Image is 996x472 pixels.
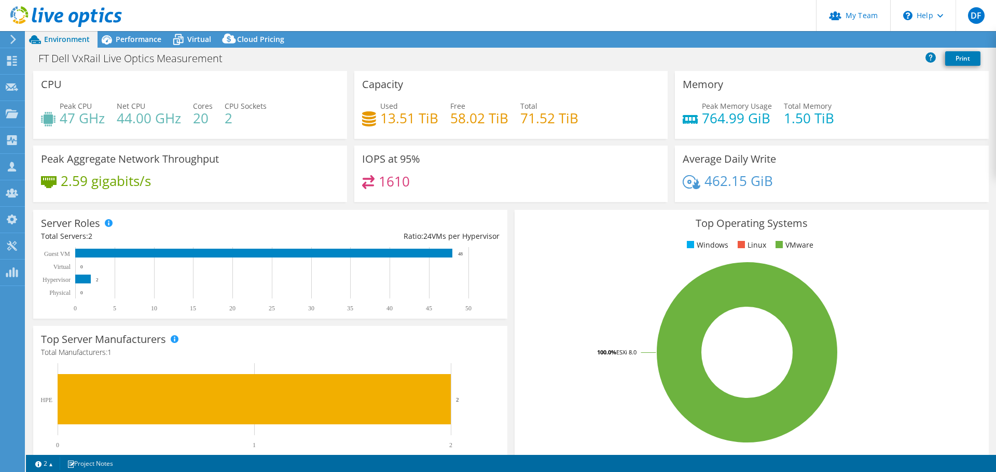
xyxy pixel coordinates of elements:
[773,239,813,251] li: VMware
[41,347,500,358] h4: Total Manufacturers:
[49,289,71,296] text: Physical
[80,290,83,295] text: 0
[380,112,438,124] h4: 13.51 TiB
[44,250,70,258] text: Guest VM
[450,112,508,124] h4: 58.02 TiB
[34,53,239,64] h1: FT Dell VxRail Live Optics Measurement
[683,153,776,165] h3: Average Daily Write
[450,101,465,111] span: Free
[968,7,985,24] span: DF
[308,305,314,312] text: 30
[225,112,267,124] h4: 2
[423,231,432,241] span: 24
[41,79,62,90] h3: CPU
[41,334,166,345] h3: Top Server Manufacturers
[193,101,213,111] span: Cores
[702,112,772,124] h4: 764.99 GiB
[53,263,71,270] text: Virtual
[945,51,980,66] a: Print
[151,305,157,312] text: 10
[362,79,403,90] h3: Capacity
[88,231,92,241] span: 2
[269,305,275,312] text: 25
[107,347,112,357] span: 1
[44,34,90,44] span: Environment
[190,305,196,312] text: 15
[386,305,393,312] text: 40
[225,101,267,111] span: CPU Sockets
[702,101,772,111] span: Peak Memory Usage
[458,251,463,256] text: 48
[704,175,773,187] h4: 462.15 GiB
[684,239,728,251] li: Windows
[597,348,616,356] tspan: 100.0%
[449,441,452,449] text: 2
[237,34,284,44] span: Cloud Pricing
[456,396,459,403] text: 2
[74,305,77,312] text: 0
[735,239,766,251] li: Linux
[96,277,99,282] text: 2
[43,276,71,283] text: Hypervisor
[60,457,120,470] a: Project Notes
[117,112,181,124] h4: 44.00 GHz
[56,441,59,449] text: 0
[616,348,637,356] tspan: ESXi 8.0
[60,101,92,111] span: Peak CPU
[41,231,270,242] div: Total Servers:
[40,396,52,404] text: HPE
[116,34,161,44] span: Performance
[426,305,432,312] text: 45
[60,112,105,124] h4: 47 GHz
[683,79,723,90] h3: Memory
[903,11,912,20] svg: \n
[117,101,145,111] span: Net CPU
[253,441,256,449] text: 1
[270,231,500,242] div: Ratio: VMs per Hypervisor
[784,112,834,124] h4: 1.50 TiB
[229,305,236,312] text: 20
[113,305,116,312] text: 5
[380,101,398,111] span: Used
[379,176,410,187] h4: 1610
[362,153,420,165] h3: IOPS at 95%
[41,153,219,165] h3: Peak Aggregate Network Throughput
[784,101,832,111] span: Total Memory
[80,264,83,269] text: 0
[520,101,537,111] span: Total
[522,218,981,229] h3: Top Operating Systems
[28,457,60,470] a: 2
[520,112,578,124] h4: 71.52 TiB
[193,112,213,124] h4: 20
[41,218,100,229] h3: Server Roles
[61,175,151,187] h4: 2.59 gigabits/s
[465,305,472,312] text: 50
[187,34,211,44] span: Virtual
[347,305,353,312] text: 35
